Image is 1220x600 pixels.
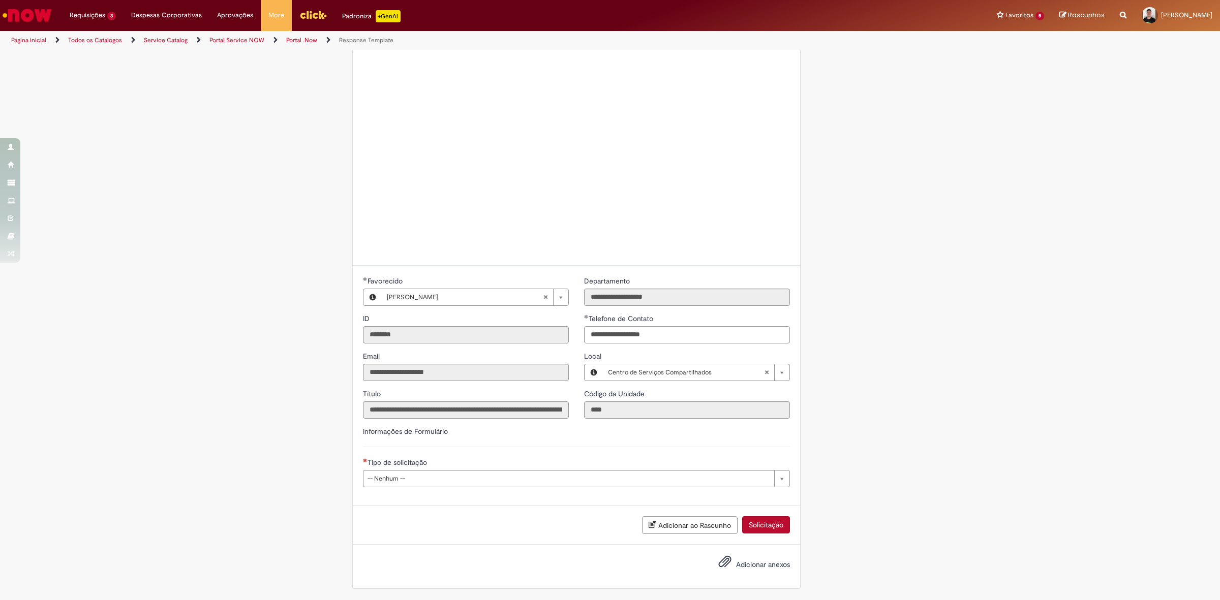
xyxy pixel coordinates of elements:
span: Obrigatório Preenchido [363,277,368,281]
button: Local, Visualizar este registro Centro de Serviços Compartilhados [585,364,603,381]
span: Necessários [363,458,368,462]
input: Telefone de Contato [584,326,790,343]
div: Padroniza [342,10,401,22]
input: Email [363,364,569,381]
a: Service Catalog [144,36,188,44]
button: Favorecido, Visualizar este registro Matheus Henrique Drudi [363,289,382,305]
span: [PERSON_NAME] [387,289,543,305]
span: More [268,10,284,20]
a: Portal .Now [286,36,317,44]
span: 5 [1035,12,1044,20]
span: Aprovações [217,10,253,20]
input: Código da Unidade [584,401,790,419]
a: Response Template [339,36,393,44]
span: Somente leitura - Título [363,389,383,398]
label: Somente leitura - Email [363,351,382,361]
input: Departamento [584,289,790,306]
abbr: Limpar campo Favorecido [538,289,553,305]
span: Obrigatório Preenchido [584,314,589,319]
a: [PERSON_NAME]Limpar campo Favorecido [382,289,568,305]
span: Local [584,352,603,361]
span: Somente leitura - ID [363,314,372,323]
ul: Trilhas de página [8,31,806,50]
a: Todos os Catálogos [68,36,122,44]
span: Despesas Corporativas [131,10,202,20]
span: Rascunhos [1068,10,1105,20]
label: Somente leitura - Departamento [584,276,632,286]
a: Página inicial [11,36,46,44]
span: Centro de Serviços Compartilhados [608,364,764,381]
label: Somente leitura - Título [363,389,383,399]
button: Adicionar ao Rascunho [642,516,738,534]
span: Somente leitura - Email [363,352,382,361]
span: -- Nenhum -- [368,470,769,487]
input: Título [363,401,569,419]
span: Somente leitura - Código da Unidade [584,389,647,398]
span: Requisições [70,10,105,20]
label: Somente leitura - ID [363,313,372,324]
a: Portal Service NOW [209,36,264,44]
label: Informações de Formulário [363,427,448,436]
span: [PERSON_NAME] [1161,11,1212,19]
abbr: Limpar campo Local [759,364,774,381]
img: ServiceNow [1,5,53,25]
p: +GenAi [376,10,401,22]
span: Favoritos [1005,10,1033,20]
span: Adicionar anexos [736,560,790,569]
button: Solicitação [742,516,790,533]
span: Tipo de solicitação [368,458,429,467]
input: ID [363,326,569,343]
span: 3 [107,12,116,20]
label: Somente leitura - Código da Unidade [584,389,647,399]
a: Centro de Serviços CompartilhadosLimpar campo Local [603,364,789,381]
button: Adicionar anexos [716,552,734,576]
a: Rascunhos [1059,11,1105,20]
img: click_logo_yellow_360x200.png [299,7,327,22]
span: Necessários - Favorecido [368,276,405,286]
span: Telefone de Contato [589,314,655,323]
